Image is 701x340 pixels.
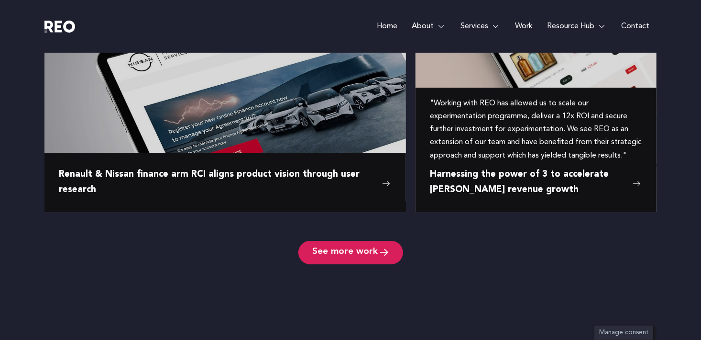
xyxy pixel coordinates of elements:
span: Harnessing the power of 3 to accelerate [PERSON_NAME] revenue growth [430,167,628,198]
a: Harnessing the power of 3 to accelerate [PERSON_NAME] revenue growth [430,167,642,198]
a: See more work [298,241,403,264]
a: "Working with REO has allowed us to scale our experimentation programme, deliver a 12x ROI and se... [430,97,642,162]
span: See more work [313,248,378,257]
span: Manage consent [599,329,648,336]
